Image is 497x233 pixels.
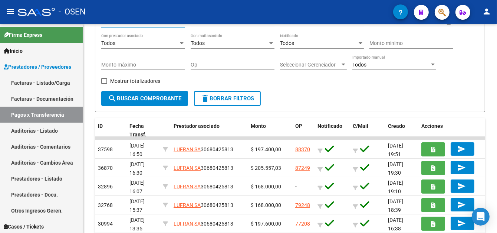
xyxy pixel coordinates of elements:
[353,123,368,129] span: C/Mail
[129,180,145,194] span: [DATE] 16:07
[292,118,315,143] datatable-header-cell: OP
[385,118,418,143] datatable-header-cell: Creado
[350,118,385,143] datatable-header-cell: C/Mail
[248,118,292,143] datatable-header-cell: Monto
[126,118,160,143] datatable-header-cell: Fecha Transf.
[295,123,302,129] span: OP
[129,217,145,232] span: [DATE] 13:35
[129,143,145,157] span: [DATE] 16:50
[174,202,201,208] span: LUFRAN SA
[4,47,23,55] span: Inicio
[315,118,350,143] datatable-header-cell: Notificado
[388,143,403,157] span: [DATE] 19:51
[421,123,443,129] span: Acciones
[295,146,310,152] a: 88370
[280,62,340,68] span: Seleccionar Gerenciador
[4,31,42,39] span: Firma Express
[445,18,452,26] button: Open calendar
[388,123,405,129] span: Creado
[98,123,103,129] span: ID
[457,219,466,228] mat-icon: send
[6,7,15,16] mat-icon: menu
[101,91,188,106] button: Buscar Comprobante
[457,200,466,209] mat-icon: send
[98,165,113,171] span: 36870
[317,123,342,129] span: Notificado
[295,202,310,208] a: 79248
[201,95,254,102] span: Borrar Filtros
[388,198,403,213] span: [DATE] 18:39
[110,77,160,85] span: Mostrar totalizadores
[59,4,86,20] span: - OSEN
[457,163,466,172] mat-icon: send
[251,221,281,227] span: $ 197.600,00
[98,146,113,152] span: 37598
[4,223,44,231] span: Casos / Tickets
[251,123,266,129] span: Monto
[174,165,201,171] span: LUFRAN SA
[251,146,281,152] span: $ 197.400,00
[457,145,466,153] mat-icon: send
[251,184,281,190] span: $ 168.000,00
[174,184,233,190] span: 30680425813
[457,182,466,191] mat-icon: send
[194,91,261,106] button: Borrar Filtros
[174,146,201,152] span: LUFRAN SA
[280,19,294,25] span: Todos
[174,221,201,227] span: LUFRAN SA
[108,94,117,103] mat-icon: search
[295,184,297,190] span: -
[472,208,490,226] div: Open Intercom Messenger
[295,165,310,171] a: 87249
[352,62,366,68] span: Todos
[101,40,115,46] span: Todos
[418,118,485,143] datatable-header-cell: Acciones
[98,221,113,227] span: 30994
[388,161,403,176] span: [DATE] 19:30
[295,221,310,227] a: 77208
[129,123,147,137] span: Fecha Transf.
[174,184,201,190] span: LUFRAN SA
[174,221,233,227] span: 30680425813
[388,180,403,194] span: [DATE] 19:10
[174,165,233,171] span: 30680425813
[251,165,281,171] span: $ 205.557,03
[191,40,205,46] span: Todos
[129,161,145,176] span: [DATE] 16:30
[108,95,181,102] span: Buscar Comprobante
[129,198,145,213] span: [DATE] 15:37
[4,63,71,71] span: Prestadores / Proveedores
[251,202,281,208] span: $ 168.000,00
[388,217,403,232] span: [DATE] 16:38
[174,123,220,129] span: Prestador asociado
[98,202,113,208] span: 32768
[280,40,294,46] span: Todos
[98,184,113,190] span: 32896
[174,202,233,208] span: 30680425813
[95,118,126,143] datatable-header-cell: ID
[201,94,210,103] mat-icon: delete
[174,146,233,152] span: 30680425813
[171,118,248,143] datatable-header-cell: Prestador asociado
[482,7,491,16] mat-icon: person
